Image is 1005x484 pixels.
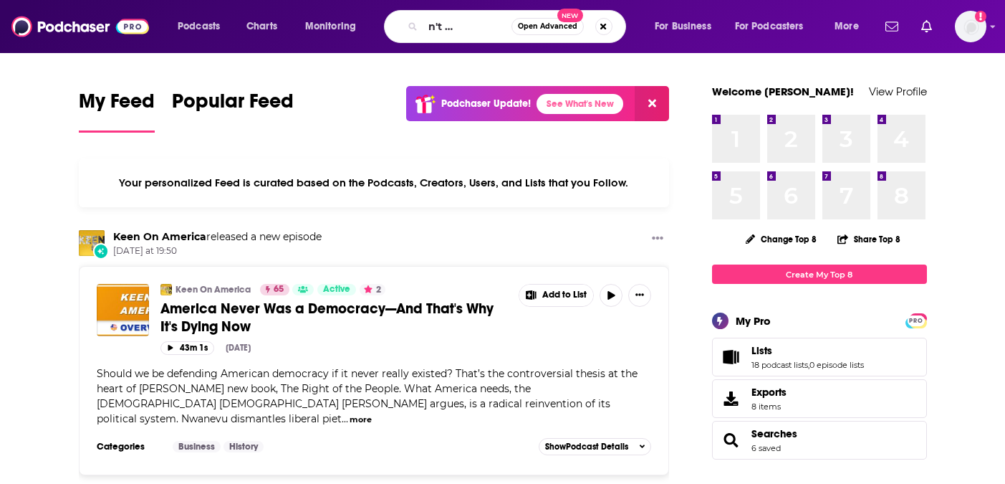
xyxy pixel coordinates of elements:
a: See What's New [537,94,623,114]
h3: released a new episode [113,230,322,244]
a: Active [317,284,356,295]
span: , [808,360,809,370]
button: Show More Button [628,284,651,307]
a: Lists [717,347,746,367]
a: PRO [908,315,925,326]
span: Charts [246,16,277,37]
button: Show More Button [646,230,669,248]
a: Exports [712,379,927,418]
span: Logged in as megcassidy [955,11,986,42]
p: Podchaser Update! [441,98,531,110]
span: Active [323,283,350,297]
button: more [350,414,372,426]
a: Show notifications dropdown [880,14,904,39]
h3: Categories [97,441,161,452]
a: Welcome [PERSON_NAME]! [712,85,854,98]
span: Exports [717,389,746,409]
span: Lists [712,338,927,376]
a: Searches [751,427,797,440]
button: 2 [360,284,385,295]
div: My Pro [736,314,771,328]
input: Search podcasts, credits, & more... [423,15,511,38]
span: New [557,9,583,22]
button: 43m 1s [160,341,214,355]
span: Exports [751,386,787,399]
a: History [223,441,264,452]
button: open menu [824,15,877,38]
span: More [835,16,859,37]
button: open menu [168,15,239,38]
span: America Never Was a Democracy—And That's Why It's Dying Now [160,300,494,336]
button: Show profile menu [955,11,986,42]
a: America Never Was a Democracy—And That's Why It's Dying Now [160,300,509,336]
button: open menu [645,15,729,38]
span: Podcasts [178,16,220,37]
button: Open AdvancedNew [511,18,584,35]
a: Lists [751,344,864,357]
div: New Episode [93,243,109,259]
a: 6 saved [751,443,781,453]
span: Should we be defending American democracy if it never really existed? That’s the controversial th... [97,367,638,425]
span: My Feed [79,89,155,122]
button: ShowPodcast Details [539,438,652,455]
span: Popular Feed [172,89,294,122]
button: open menu [726,15,824,38]
span: Open Advanced [518,23,577,30]
button: Show More Button [519,285,594,306]
a: 0 episode lists [809,360,864,370]
a: Create My Top 8 [712,265,927,284]
a: Show notifications dropdown [915,14,938,39]
span: 65 [274,283,284,297]
span: PRO [908,315,925,326]
img: User Profile [955,11,986,42]
span: For Podcasters [735,16,804,37]
div: Your personalized Feed is curated based on the Podcasts, Creators, Users, and Lists that you Follow. [79,158,670,207]
a: My Feed [79,89,155,133]
span: Lists [751,344,772,357]
a: Keen On America [113,230,206,243]
span: For Business [655,16,711,37]
button: Share Top 8 [837,225,901,253]
span: Add to List [542,290,587,300]
img: Keen On America [160,284,172,295]
a: Searches [717,430,746,450]
a: Popular Feed [172,89,294,133]
svg: Add a profile image [975,11,986,22]
span: ... [342,412,348,425]
img: America Never Was a Democracy—And That's Why It's Dying Now [97,284,149,336]
a: 18 podcast lists [751,360,808,370]
a: Keen On America [175,284,251,295]
span: 8 items [751,402,787,412]
span: [DATE] at 19:50 [113,245,322,257]
a: Charts [237,15,286,38]
img: Keen On America [79,230,105,256]
span: Searches [712,421,927,460]
a: Business [173,441,221,452]
button: open menu [295,15,375,38]
a: 65 [260,284,289,295]
span: Show Podcast Details [545,442,628,452]
div: Search podcasts, credits, & more... [398,10,640,43]
div: [DATE] [226,343,251,353]
span: Monitoring [305,16,356,37]
a: View Profile [869,85,927,98]
button: Change Top 8 [737,230,826,248]
img: Podchaser - Follow, Share and Rate Podcasts [11,13,149,40]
